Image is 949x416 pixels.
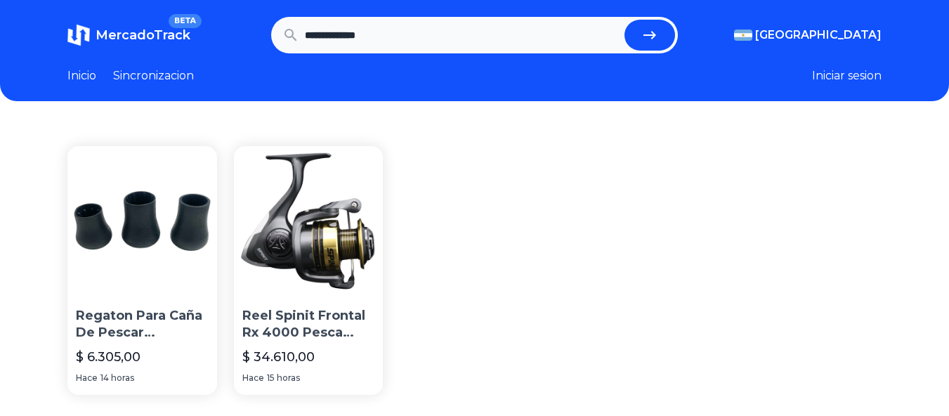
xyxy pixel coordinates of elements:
[242,307,375,342] p: Reel Spinit Frontal Rx 4000 Pesca Varaida Mario Rio Spinning
[169,14,202,28] span: BETA
[234,146,384,395] a: Reel Spinit Frontal Rx 4000 Pesca Varaida Mario Rio SpinningReel Spinit Frontal Rx 4000 Pesca Var...
[96,27,190,43] span: MercadoTrack
[734,27,882,44] button: [GEOGRAPHIC_DATA]
[67,67,96,84] a: Inicio
[67,146,217,296] img: Regaton Para Caña De Pescar Lance Rio Mar Ideal Varas Pesca
[234,146,384,296] img: Reel Spinit Frontal Rx 4000 Pesca Varaida Mario Rio Spinning
[67,24,90,46] img: MercadoTrack
[67,24,190,46] a: MercadoTrackBETA
[76,347,140,367] p: $ 6.305,00
[242,372,264,384] span: Hace
[242,347,315,367] p: $ 34.610,00
[734,30,752,41] img: Argentina
[267,372,300,384] span: 15 horas
[76,307,209,342] p: Regaton Para Caña De Pescar [PERSON_NAME] Mar Ideal Varas Pesca
[755,27,882,44] span: [GEOGRAPHIC_DATA]
[113,67,194,84] a: Sincronizacion
[67,146,217,395] a: Regaton Para Caña De Pescar Lance Rio Mar Ideal Varas PescaRegaton Para Caña De Pescar [PERSON_NA...
[812,67,882,84] button: Iniciar sesion
[76,372,98,384] span: Hace
[100,372,134,384] span: 14 horas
